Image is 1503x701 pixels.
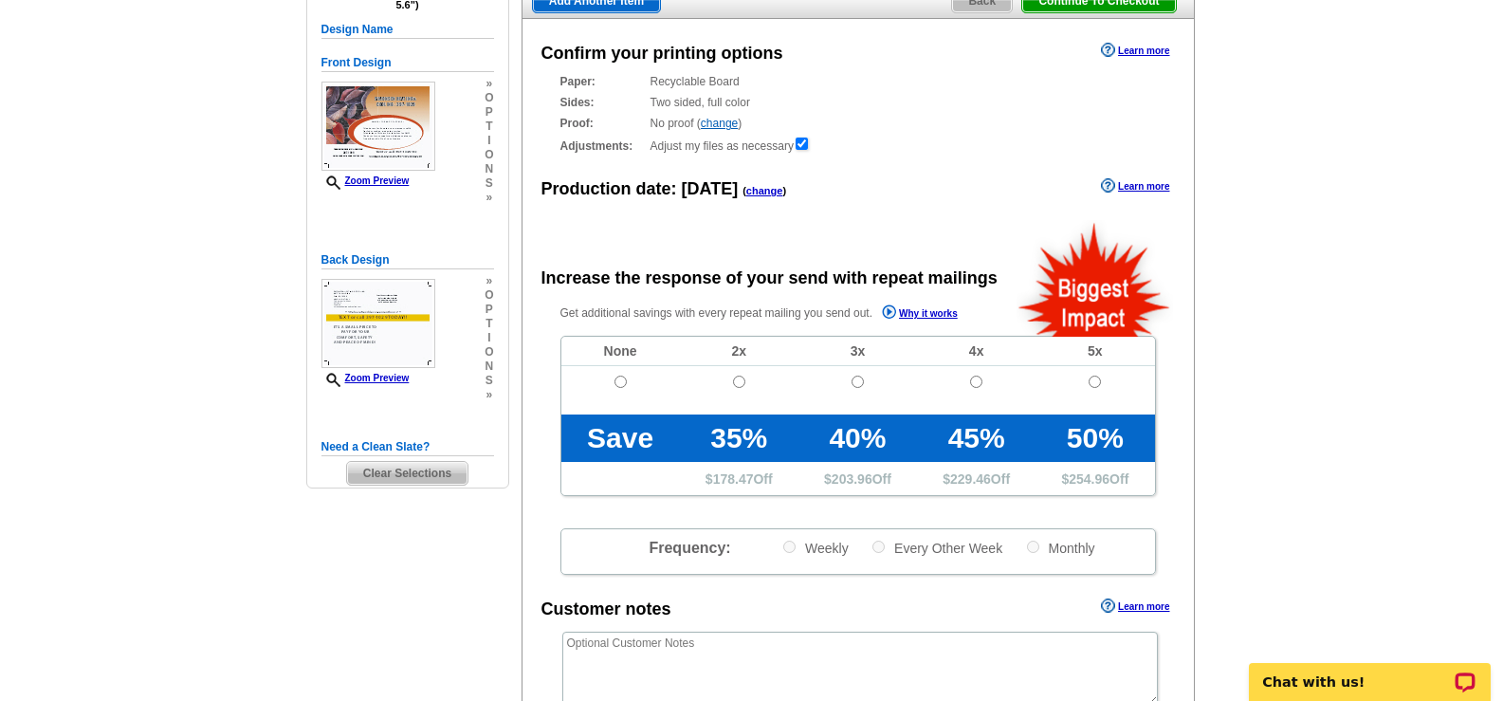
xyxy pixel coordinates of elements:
span: s [485,374,493,388]
a: Learn more [1101,178,1169,194]
span: ( ) [742,185,786,196]
a: change [701,117,738,130]
td: $ Off [917,462,1036,495]
td: 4x [917,337,1036,366]
span: o [485,345,493,360]
td: 35% [680,415,798,462]
span: n [485,162,493,176]
span: Clear Selections [347,462,467,485]
input: Every Other Week [872,541,885,553]
div: Confirm your printing options [541,41,783,66]
td: 45% [917,415,1036,462]
img: small-thumb.jpg [321,82,435,171]
h5: Front Design [321,54,494,72]
td: 2x [680,337,798,366]
td: $ Off [1036,462,1154,495]
strong: Proof: [560,115,645,132]
p: Get additional savings with every repeat mailing you send out. [560,303,999,324]
span: p [485,105,493,120]
span: i [485,331,493,345]
span: t [485,120,493,134]
span: » [485,388,493,402]
span: 254.96 [1069,471,1109,487]
span: p [485,303,493,317]
span: o [485,288,493,303]
div: No proof ( ) [560,115,1156,132]
td: 50% [1036,415,1154,462]
span: [DATE] [682,179,739,198]
td: $ Off [680,462,798,495]
strong: Sides: [560,94,645,111]
div: Recyclable Board [560,73,1156,90]
span: o [485,91,493,105]
a: Why it works [882,304,958,324]
span: » [485,77,493,91]
strong: Adjustments: [560,138,645,155]
h5: Back Design [321,251,494,269]
label: Weekly [781,539,849,557]
span: 178.47 [713,471,754,487]
td: None [561,337,680,366]
a: Learn more [1101,599,1169,614]
h5: Design Name [321,21,494,39]
td: 3x [798,337,917,366]
img: biggestImpact.png [1017,220,1173,337]
label: Monthly [1025,539,1095,557]
input: Monthly [1027,541,1039,553]
div: Adjust my files as necessary [560,136,1156,155]
div: Customer notes [541,597,671,622]
span: i [485,134,493,148]
td: 40% [798,415,917,462]
span: Frequency: [649,540,730,556]
input: Weekly [783,541,796,553]
span: s [485,176,493,191]
div: Two sided, full color [560,94,1156,111]
span: » [485,191,493,205]
iframe: LiveChat chat widget [1237,641,1503,701]
a: Zoom Preview [321,373,410,383]
a: Learn more [1101,43,1169,58]
h5: Need a Clean Slate? [321,438,494,456]
div: Increase the response of your send with repeat mailings [541,266,998,291]
td: Save [561,415,680,462]
img: small-thumb.jpg [321,279,435,368]
span: 203.96 [832,471,872,487]
strong: Paper: [560,73,645,90]
span: 229.46 [950,471,991,487]
span: o [485,148,493,162]
td: $ Off [798,462,917,495]
a: Zoom Preview [321,175,410,186]
span: n [485,360,493,374]
label: Every Other Week [871,539,1002,557]
td: 5x [1036,337,1154,366]
a: change [746,185,783,196]
span: t [485,317,493,331]
div: Production date: [541,176,787,202]
span: » [485,274,493,288]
